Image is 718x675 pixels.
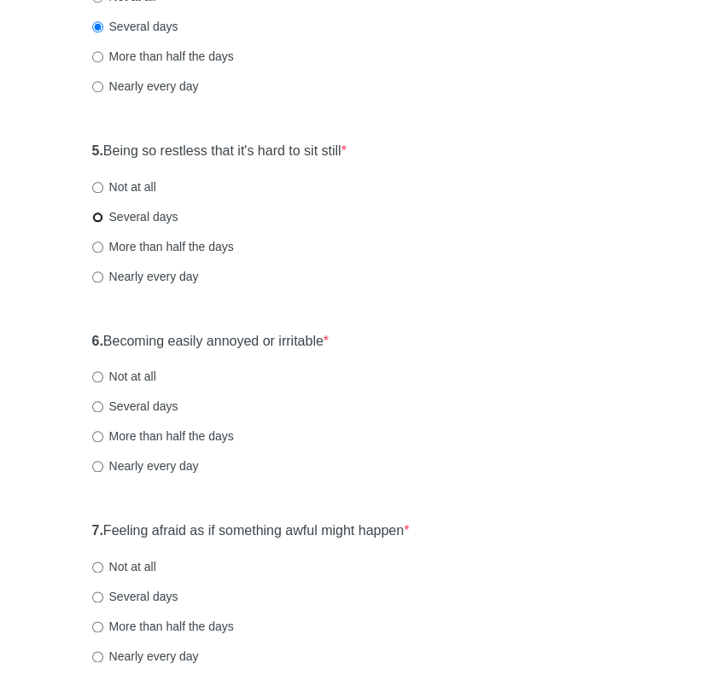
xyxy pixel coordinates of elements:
[92,178,156,195] label: Not at all
[92,562,103,573] input: Not at all
[92,81,103,92] input: Nearly every day
[92,618,234,635] label: More than half the days
[92,398,178,415] label: Several days
[92,521,410,541] label: Feeling afraid as if something awful might happen
[92,208,178,225] label: Several days
[92,51,103,62] input: More than half the days
[92,182,103,193] input: Not at all
[92,142,347,161] label: Being so restless that it's hard to sit still
[92,238,234,255] label: More than half the days
[92,143,103,158] strong: 5.
[92,21,103,32] input: Several days
[92,588,178,605] label: Several days
[92,558,156,575] label: Not at all
[92,78,199,95] label: Nearly every day
[92,371,103,382] input: Not at all
[92,401,103,412] input: Several days
[92,18,178,35] label: Several days
[92,648,199,665] label: Nearly every day
[92,428,234,445] label: More than half the days
[92,271,103,282] input: Nearly every day
[92,651,103,662] input: Nearly every day
[92,268,199,285] label: Nearly every day
[92,591,103,602] input: Several days
[92,461,103,472] input: Nearly every day
[92,523,103,538] strong: 7.
[92,368,156,385] label: Not at all
[92,621,103,632] input: More than half the days
[92,212,103,223] input: Several days
[92,241,103,253] input: More than half the days
[92,457,199,474] label: Nearly every day
[92,431,103,442] input: More than half the days
[92,48,234,65] label: More than half the days
[92,332,330,352] label: Becoming easily annoyed or irritable
[92,334,103,348] strong: 6.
